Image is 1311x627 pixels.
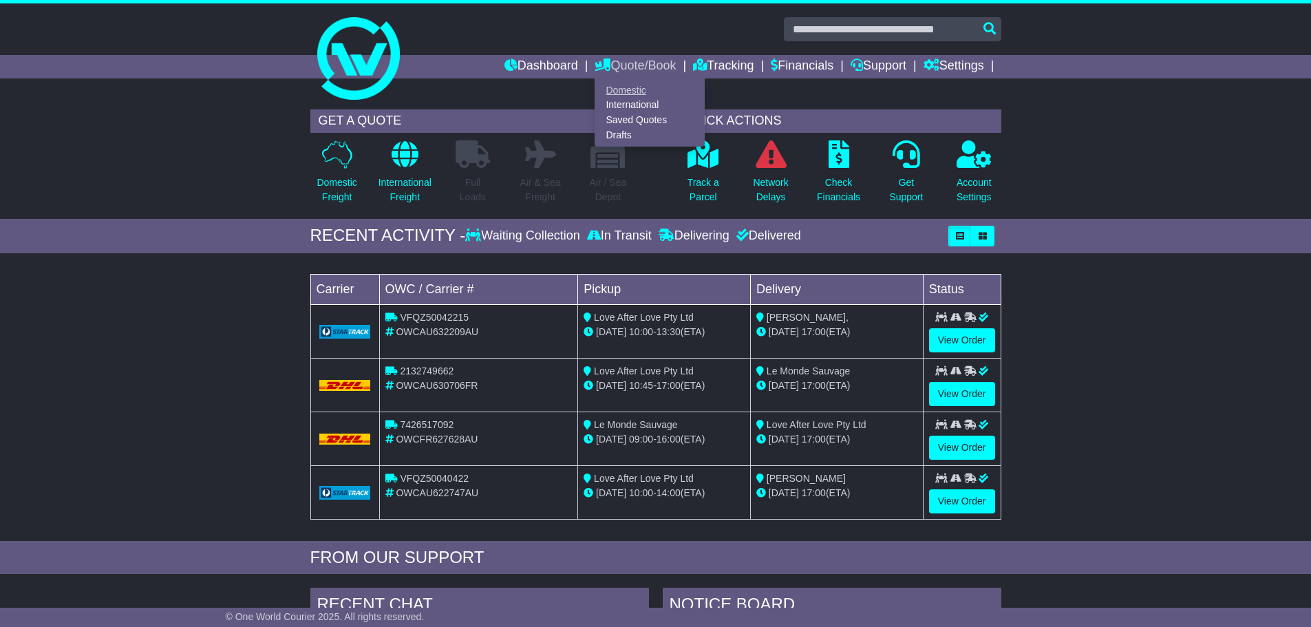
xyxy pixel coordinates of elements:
a: Support [851,55,906,78]
div: RECENT CHAT [310,588,649,625]
span: [DATE] [769,326,799,337]
p: Track a Parcel [688,176,719,204]
div: GET A QUOTE [310,109,635,133]
a: Saved Quotes [595,113,704,128]
div: NOTICE BOARD [663,588,1001,625]
span: [DATE] [596,380,626,391]
div: - (ETA) [584,486,745,500]
p: Full Loads [456,176,490,204]
span: 17:00 [802,487,826,498]
span: 7426517092 [400,419,454,430]
span: [PERSON_NAME], [767,312,849,323]
span: Love After Love Pty Ltd [767,419,866,430]
span: 17:00 [802,326,826,337]
a: Domestic [595,83,704,98]
img: DHL.png [319,434,371,445]
td: Pickup [578,274,751,304]
div: RECENT ACTIVITY - [310,226,466,246]
span: [DATE] [596,326,626,337]
span: OWCFR627628AU [396,434,478,445]
div: (ETA) [756,379,917,393]
span: 10:00 [629,487,653,498]
div: QUICK ACTIONS [676,109,1001,133]
a: Dashboard [504,55,578,78]
span: 14:00 [657,487,681,498]
p: Domestic Freight [317,176,356,204]
span: OWCAU632209AU [396,326,478,337]
a: InternationalFreight [378,140,432,212]
img: GetCarrierServiceLogo [319,325,371,339]
td: Status [923,274,1001,304]
a: View Order [929,382,995,406]
span: Le Monde Sauvage [767,365,850,376]
a: International [595,98,704,113]
div: FROM OUR SUPPORT [310,548,1001,568]
span: 10:00 [629,326,653,337]
div: In Transit [584,229,655,244]
td: OWC / Carrier # [379,274,578,304]
div: (ETA) [756,486,917,500]
td: Carrier [310,274,379,304]
span: VFQZ50042215 [400,312,469,323]
a: AccountSettings [956,140,992,212]
a: Financials [771,55,833,78]
span: 17:00 [657,380,681,391]
span: Love After Love Pty Ltd [594,473,694,484]
span: OWCAU630706FR [396,380,478,391]
span: © One World Courier 2025. All rights reserved. [226,611,425,622]
a: Settings [924,55,984,78]
a: NetworkDelays [752,140,789,212]
span: [DATE] [769,487,799,498]
div: (ETA) [756,325,917,339]
div: Delivered [733,229,801,244]
div: - (ETA) [584,432,745,447]
span: [DATE] [596,487,626,498]
a: Quote/Book [595,55,676,78]
a: Drafts [595,127,704,142]
td: Delivery [750,274,923,304]
span: 17:00 [802,380,826,391]
div: - (ETA) [584,325,745,339]
p: Account Settings [957,176,992,204]
span: VFQZ50040422 [400,473,469,484]
span: 10:45 [629,380,653,391]
span: [DATE] [769,380,799,391]
a: DomesticFreight [316,140,357,212]
p: Air & Sea Freight [520,176,561,204]
a: Track aParcel [687,140,720,212]
span: [DATE] [596,434,626,445]
a: GetSupport [888,140,924,212]
a: View Order [929,328,995,352]
span: OWCAU622747AU [396,487,478,498]
a: Tracking [693,55,754,78]
p: International Freight [379,176,431,204]
div: Delivering [655,229,733,244]
span: Love After Love Pty Ltd [594,312,694,323]
div: Waiting Collection [465,229,583,244]
img: DHL.png [319,380,371,391]
p: Network Delays [753,176,788,204]
a: View Order [929,436,995,460]
p: Check Financials [817,176,860,204]
span: [PERSON_NAME] [767,473,846,484]
img: GetCarrierServiceLogo [319,486,371,500]
span: 13:30 [657,326,681,337]
span: 16:00 [657,434,681,445]
a: View Order [929,489,995,513]
div: - (ETA) [584,379,745,393]
p: Air / Sea Depot [590,176,627,204]
span: 2132749662 [400,365,454,376]
span: Le Monde Sauvage [594,419,677,430]
a: CheckFinancials [816,140,861,212]
p: Get Support [889,176,923,204]
div: (ETA) [756,432,917,447]
span: 17:00 [802,434,826,445]
span: [DATE] [769,434,799,445]
div: Quote/Book [595,78,705,147]
span: 09:00 [629,434,653,445]
span: Love After Love Pty Ltd [594,365,694,376]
